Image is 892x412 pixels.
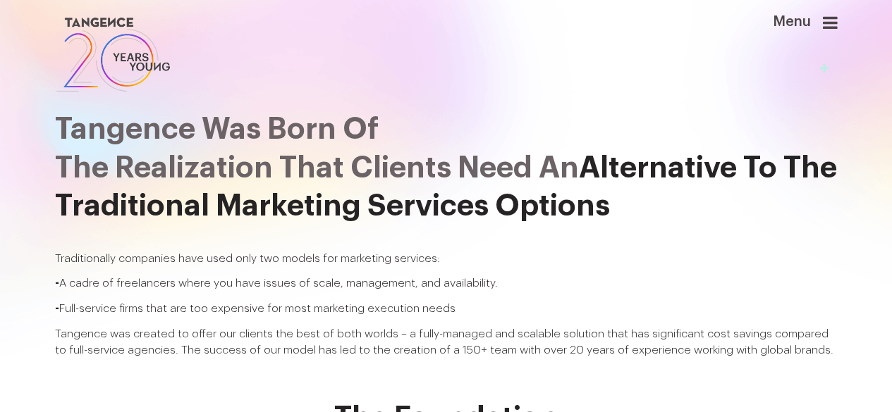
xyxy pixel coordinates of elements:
p: A cadre of freelancers where you have issues of scale, management, and availability. [55,275,838,292]
img: logo SVG [55,14,172,95]
p: Tangence was created to offer our clients the best of both worlds – a fully-managed and scalable ... [55,326,838,359]
h2: Alternative To The Traditional Marketing Services Options [55,110,838,225]
p: Traditionally companies have used only two models for marketing services: [55,251,838,268]
span: Tangence Was Born Of the realization that clients need an [55,114,579,182]
span: - [55,303,59,314]
p: Full-service firms that are too expensive for most marketing execution needs [55,301,838,318]
span: - [55,277,59,289]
